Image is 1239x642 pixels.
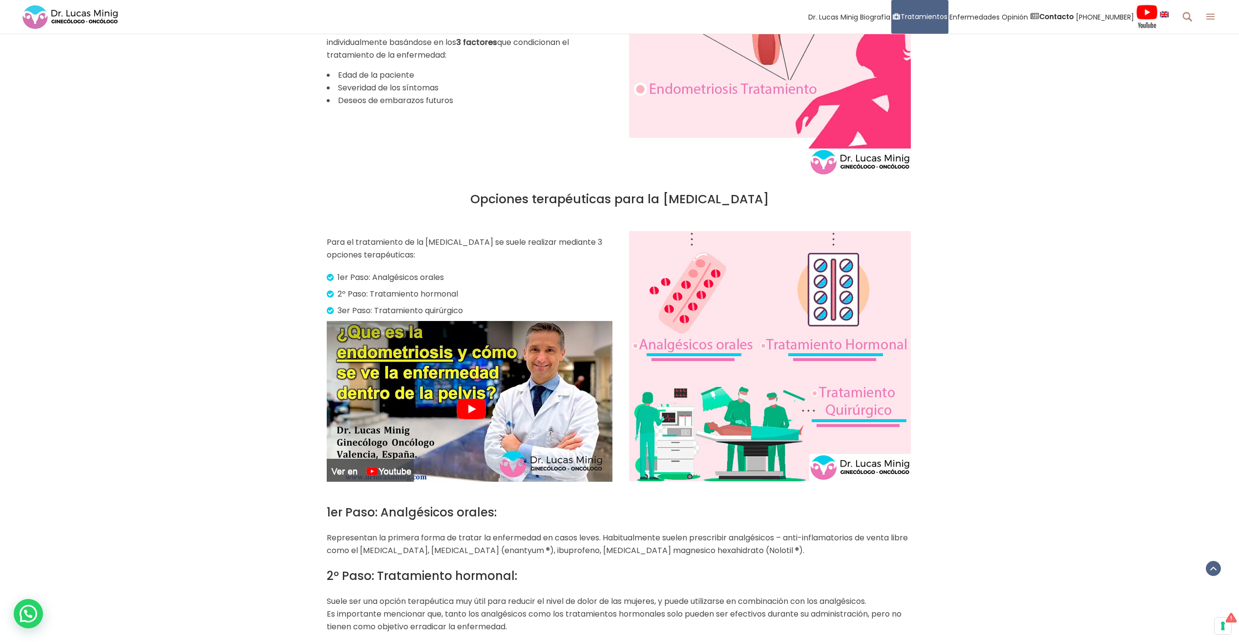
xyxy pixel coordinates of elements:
[329,304,612,317] p: 3er Paso: Tratamiento quirúrgico
[860,11,890,22] span: Biografía
[329,271,612,284] p: 1er Paso: Analgésicos orales
[327,532,913,557] p: Representan la primera forma de tratar la enfermedad en casos leves. Habitualmente suelen prescri...
[327,94,612,107] li: Deseos de embarazos futuros
[329,288,612,300] p: 2º Paso: Tratamiento hormonal
[327,69,612,82] li: Edad de la paciente
[808,11,858,22] span: Dr. Lucas Minig
[629,231,911,481] img: Opciones terapéuticas para la endometriosis en España
[949,11,1000,22] span: Enfermedades
[327,595,913,633] p: Suele ser una opción terapéutica muy útil para reducir el nivel de dolor de las mujeres, y puede ...
[1160,11,1169,17] img: language english
[14,599,43,628] div: WhatsApp contact
[1076,11,1134,22] span: [PHONE_NUMBER]
[901,11,947,22] span: Tratamientos
[456,37,497,48] strong: 3 factores
[1136,4,1158,29] img: Videos Youtube Ginecología
[327,192,913,207] h2: Opciones terapéuticas para la [MEDICAL_DATA]
[327,82,612,94] li: Severidad de los síntomas
[327,236,612,261] p: Para el tratamiento de la [MEDICAL_DATA] se suele realizar mediante 3 opciones terapéuticas:
[327,567,913,585] h3: 2º Paso: Tratamiento hormonal:
[327,503,913,522] h3: 1er Paso: Analgésicos orales:
[1002,11,1028,22] span: Opinión
[1039,12,1074,21] strong: Contacto
[327,321,612,482] img: Tratamiento de Endometriosis en España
